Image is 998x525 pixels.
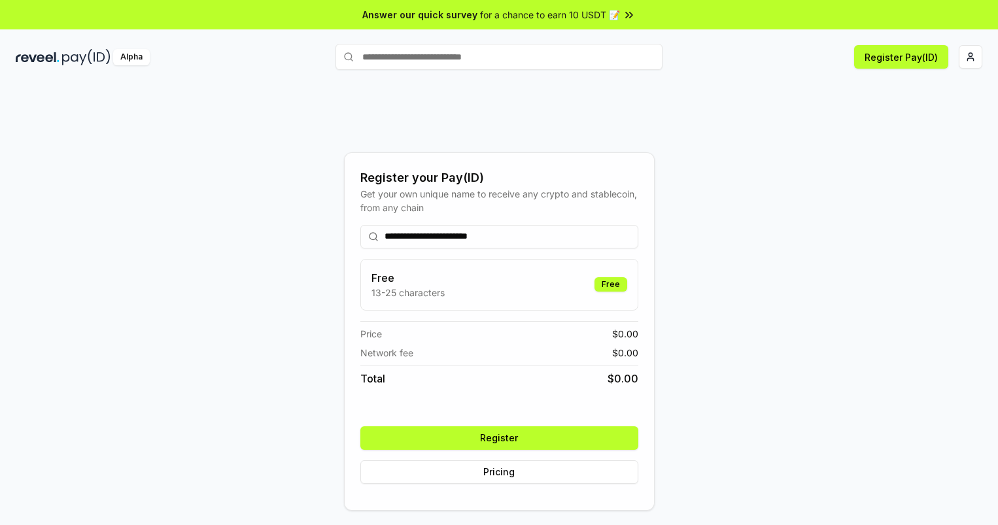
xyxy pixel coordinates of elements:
[360,187,638,214] div: Get your own unique name to receive any crypto and stablecoin, from any chain
[371,270,445,286] h3: Free
[360,460,638,484] button: Pricing
[612,346,638,360] span: $ 0.00
[360,426,638,450] button: Register
[360,327,382,341] span: Price
[360,169,638,187] div: Register your Pay(ID)
[594,277,627,292] div: Free
[113,49,150,65] div: Alpha
[16,49,60,65] img: reveel_dark
[612,327,638,341] span: $ 0.00
[360,371,385,386] span: Total
[608,371,638,386] span: $ 0.00
[854,45,948,69] button: Register Pay(ID)
[62,49,111,65] img: pay_id
[360,346,413,360] span: Network fee
[362,8,477,22] span: Answer our quick survey
[371,286,445,299] p: 13-25 characters
[480,8,620,22] span: for a chance to earn 10 USDT 📝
